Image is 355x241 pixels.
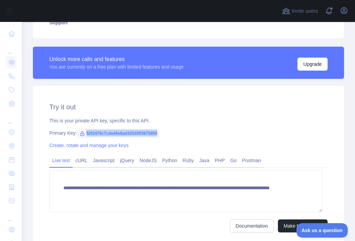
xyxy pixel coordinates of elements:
div: This is your private API key, specific to this API. [49,117,328,124]
a: Postman [240,155,264,166]
h2: Try it out [49,102,328,112]
a: Live test [49,155,73,166]
div: Primary Key: [49,130,328,136]
a: Support [41,15,336,30]
a: NodeJS [137,155,159,166]
a: cURL [73,155,90,166]
a: Create, rotate and manage your keys [49,143,128,148]
div: ... [5,41,16,55]
a: jQuery [117,155,137,166]
button: Make test request [278,219,328,232]
div: You are currently on a free plan with limited features and usage [49,63,184,70]
div: ... [5,111,16,125]
div: ... [5,208,16,222]
span: 52f2479c7cda44e8ad32533ff3675859 [77,128,160,138]
div: Unlock more calls and features [49,55,184,63]
a: Java [197,155,212,166]
a: PHP [212,155,228,166]
span: Invite users [292,7,318,15]
a: Go [228,155,240,166]
a: Ruby [180,155,197,166]
iframe: Toggle Customer Support [296,223,348,238]
a: Python [159,155,180,166]
button: Upgrade [297,58,328,71]
a: Documentation [230,219,274,232]
button: Invite users [281,5,319,16]
a: Javascript [90,155,117,166]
